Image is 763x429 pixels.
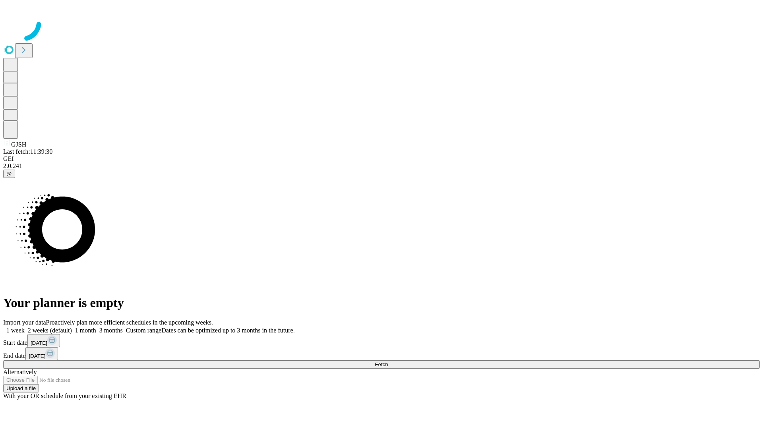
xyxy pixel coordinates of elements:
[375,361,388,367] span: Fetch
[3,347,760,360] div: End date
[28,327,72,334] span: 2 weeks (default)
[29,353,45,359] span: [DATE]
[27,334,60,347] button: [DATE]
[3,334,760,347] div: Start date
[3,360,760,369] button: Fetch
[126,327,161,334] span: Custom range
[11,141,26,148] span: GJSH
[3,148,52,155] span: Last fetch: 11:39:30
[3,162,760,170] div: 2.0.241
[161,327,294,334] span: Dates can be optimized up to 3 months in the future.
[3,392,126,399] span: With your OR schedule from your existing EHR
[3,170,15,178] button: @
[6,327,25,334] span: 1 week
[3,296,760,310] h1: Your planner is empty
[3,369,37,375] span: Alternatively
[46,319,213,326] span: Proactively plan more efficient schedules in the upcoming weeks.
[3,155,760,162] div: GEI
[25,347,58,360] button: [DATE]
[31,340,47,346] span: [DATE]
[3,319,46,326] span: Import your data
[3,384,39,392] button: Upload a file
[99,327,123,334] span: 3 months
[6,171,12,177] span: @
[75,327,96,334] span: 1 month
